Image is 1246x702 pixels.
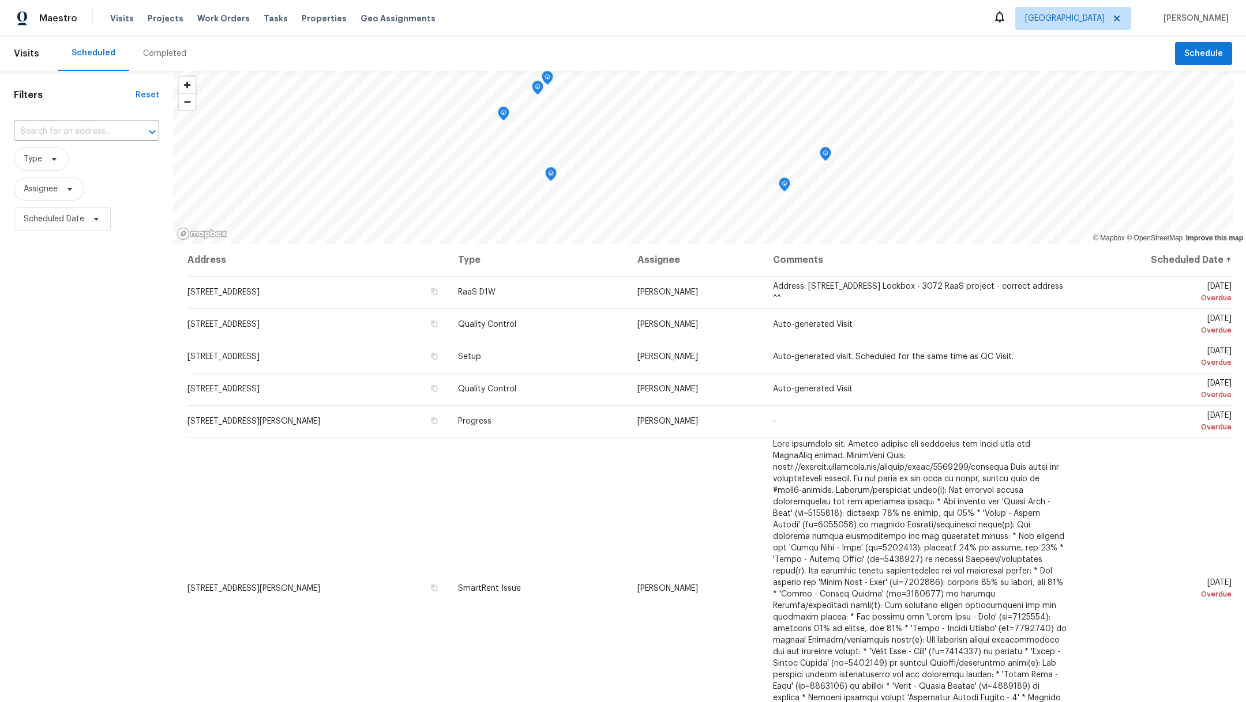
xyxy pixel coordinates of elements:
[637,584,698,592] span: [PERSON_NAME]
[144,124,160,140] button: Open
[14,41,39,66] span: Visits
[542,71,553,89] div: Map marker
[361,13,436,24] span: Geo Assignments
[143,48,186,59] div: Completed
[187,288,260,296] span: [STREET_ADDRESS]
[773,353,1014,361] span: Auto-generated visit. Scheduled for the same time as QC Visit.
[1025,13,1105,24] span: [GEOGRAPHIC_DATA]
[24,153,42,165] span: Type
[179,93,196,110] button: Zoom out
[628,244,764,276] th: Assignee
[72,47,115,59] div: Scheduled
[820,147,831,165] div: Map marker
[187,244,449,276] th: Address
[24,183,58,195] span: Assignee
[1086,357,1232,368] div: Overdue
[532,81,543,99] div: Map marker
[458,320,516,329] span: Quality Control
[136,89,159,101] div: Reset
[197,13,250,24] span: Work Orders
[637,288,698,296] span: [PERSON_NAME]
[39,13,77,24] span: Maestro
[1086,292,1232,304] div: Overdue
[14,89,136,101] h1: Filters
[1186,234,1243,242] a: Improve this map
[179,77,196,93] button: Zoom in
[458,584,521,592] span: SmartRent Issue
[458,353,481,361] span: Setup
[1086,412,1232,433] span: [DATE]
[429,286,440,297] button: Copy Address
[545,167,557,185] div: Map marker
[429,351,440,361] button: Copy Address
[449,244,629,276] th: Type
[177,227,227,240] a: Mapbox homepage
[187,353,260,361] span: [STREET_ADDRESS]
[498,107,509,124] div: Map marker
[1077,244,1232,276] th: Scheduled Date ↑
[187,417,320,425] span: [STREET_ADDRESS][PERSON_NAME]
[187,385,260,393] span: [STREET_ADDRESS]
[429,383,440,394] button: Copy Address
[773,282,1063,302] span: Address: [STREET_ADDRESS] Lockbox - 3072 RaaS project - correct address ^^
[1086,579,1232,600] span: [DATE]
[187,584,320,592] span: [STREET_ADDRESS][PERSON_NAME]
[637,353,698,361] span: [PERSON_NAME]
[1086,379,1232,401] span: [DATE]
[429,319,440,329] button: Copy Address
[1159,13,1229,24] span: [PERSON_NAME]
[24,213,84,225] span: Scheduled Date
[1086,421,1232,433] div: Overdue
[637,320,698,329] span: [PERSON_NAME]
[764,244,1078,276] th: Comments
[148,13,183,24] span: Projects
[779,178,790,195] div: Map marker
[1127,234,1183,242] a: OpenStreetMap
[187,320,260,329] span: [STREET_ADDRESS]
[173,71,1233,244] canvas: Map
[1086,389,1232,401] div: Overdue
[1086,347,1232,368] span: [DATE]
[1175,42,1232,66] button: Schedule
[1086,315,1232,336] span: [DATE]
[1086,282,1232,304] span: [DATE]
[773,320,853,329] span: Auto-generated Visit
[637,385,698,393] span: [PERSON_NAME]
[458,385,516,393] span: Quality Control
[773,385,853,393] span: Auto-generated Visit
[14,123,127,141] input: Search for an address...
[179,94,196,110] span: Zoom out
[429,583,440,593] button: Copy Address
[1184,47,1223,61] span: Schedule
[458,288,496,296] span: RaaS D1W
[1093,234,1125,242] a: Mapbox
[1086,324,1232,336] div: Overdue
[302,13,347,24] span: Properties
[429,416,440,426] button: Copy Address
[264,14,288,22] span: Tasks
[1086,588,1232,600] div: Overdue
[110,13,134,24] span: Visits
[637,417,698,425] span: [PERSON_NAME]
[458,417,491,425] span: Progress
[773,417,776,425] span: -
